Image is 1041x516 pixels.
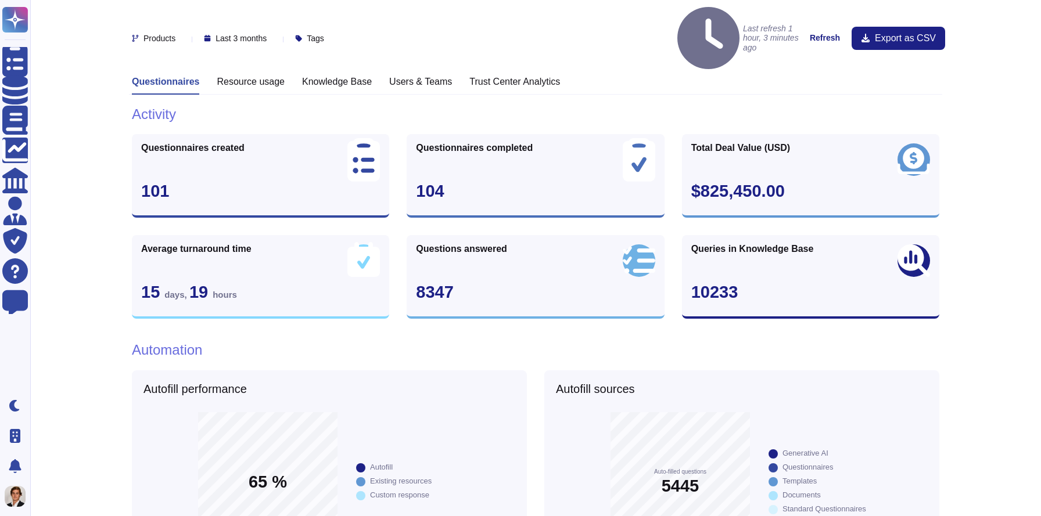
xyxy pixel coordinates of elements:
[370,477,432,485] div: Existing resources
[691,143,790,153] span: Total Deal Value (USD)
[143,382,515,396] h5: Autofill performance
[691,244,814,254] span: Queries in Knowledge Base
[416,143,533,153] span: Questionnaires completed
[469,76,560,87] h3: Trust Center Analytics
[662,478,699,495] span: 5445
[132,342,939,359] h1: Automation
[141,244,252,254] span: Average turnaround time
[370,463,393,471] div: Autofill
[416,244,507,254] span: Questions answered
[677,7,803,69] h4: Last refresh 1 hour, 3 minutes ago
[249,474,287,490] span: 65 %
[5,486,26,507] img: user
[782,477,817,485] div: Templates
[164,290,189,300] span: days ,
[691,183,930,200] div: $825,450.00
[307,34,324,42] span: Tags
[389,76,452,87] h3: Users & Teams
[556,382,928,396] h5: Autofill sources
[810,33,840,42] strong: Refresh
[141,183,380,200] div: 101
[691,284,930,301] div: 10233
[132,76,199,87] h3: Questionnaires
[141,283,237,301] span: 15 19
[217,76,285,87] h3: Resource usage
[302,76,372,87] h3: Knowledge Base
[782,449,828,457] div: Generative AI
[416,183,655,200] div: 104
[2,483,34,509] button: user
[132,106,939,123] h1: Activity
[782,491,821,499] div: Documents
[852,27,945,50] button: Export as CSV
[370,491,429,499] div: Custom response
[141,143,245,153] span: Questionnaires created
[416,284,655,301] div: 8347
[213,290,237,300] span: hours
[782,505,866,513] div: Standard Questionnaires
[654,469,706,475] span: Auto-filled questions
[143,34,175,42] span: Products
[782,463,833,471] div: Questionnaires
[875,34,936,43] span: Export as CSV
[216,34,267,42] span: Last 3 months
